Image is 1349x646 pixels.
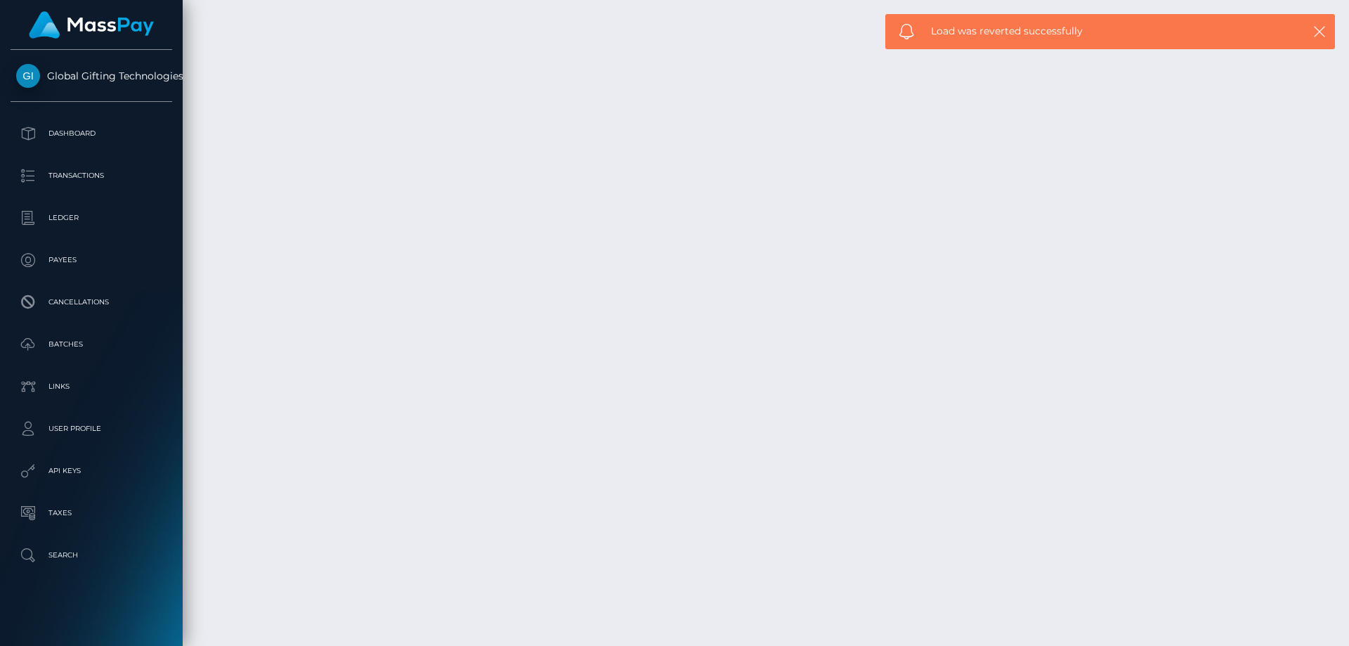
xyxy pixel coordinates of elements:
[16,334,167,355] p: Batches
[16,250,167,271] p: Payees
[931,24,1278,39] span: Load was reverted successfully
[16,545,167,566] p: Search
[16,460,167,482] p: API Keys
[29,11,154,39] img: MassPay Logo
[16,64,40,88] img: Global Gifting Technologies Inc
[11,70,172,82] span: Global Gifting Technologies Inc
[16,207,167,228] p: Ledger
[16,376,167,397] p: Links
[16,123,167,144] p: Dashboard
[16,418,167,439] p: User Profile
[16,165,167,186] p: Transactions
[16,292,167,313] p: Cancellations
[16,503,167,524] p: Taxes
